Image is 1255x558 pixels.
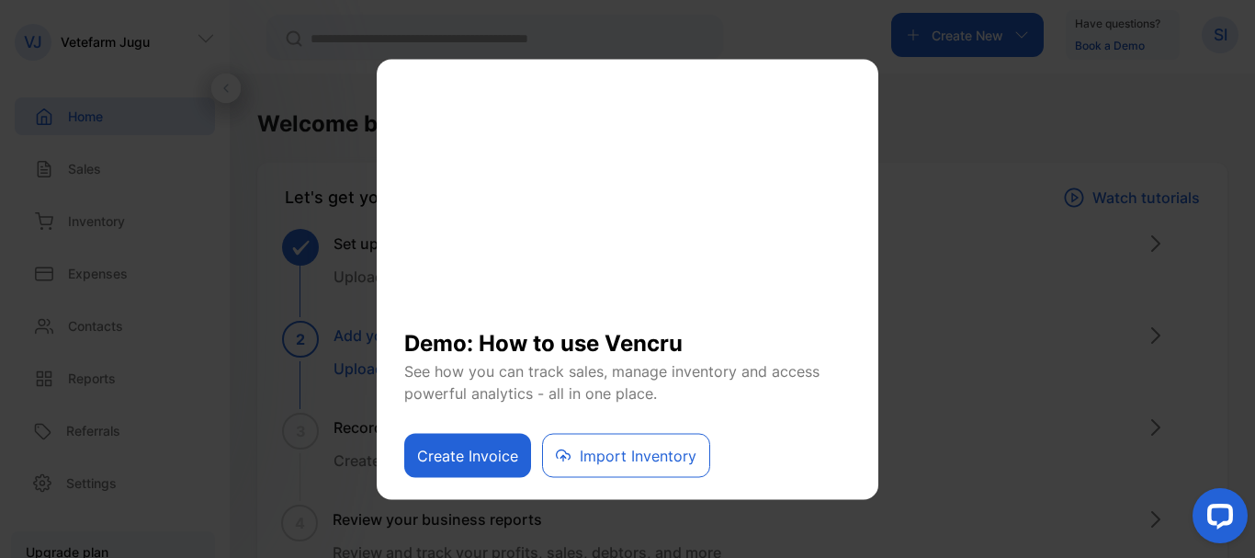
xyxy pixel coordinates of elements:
[404,82,851,312] iframe: YouTube video player
[542,433,710,477] button: Import Inventory
[404,359,851,404] p: See how you can track sales, manage inventory and access powerful analytics - all in one place.
[404,312,851,359] h1: Demo: How to use Vencru
[404,433,531,477] button: Create Invoice
[1178,481,1255,558] iframe: LiveChat chat widget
